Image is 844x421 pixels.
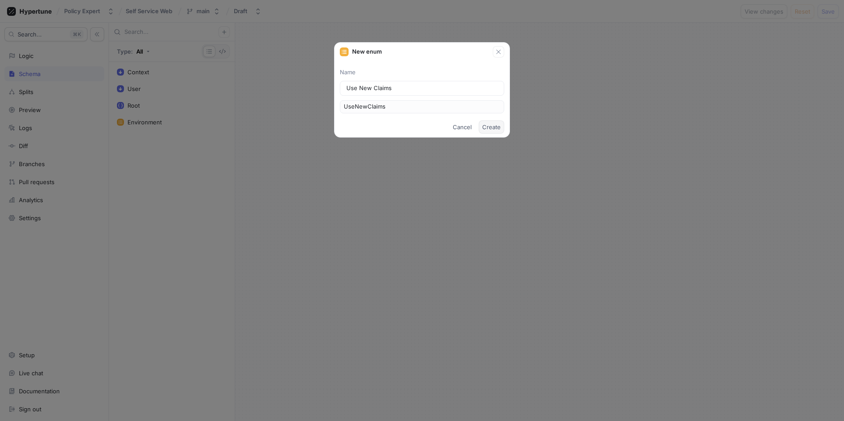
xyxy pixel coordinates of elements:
[479,120,504,134] button: Create
[482,124,501,130] span: Create
[340,68,504,77] p: Name
[453,124,472,130] span: Cancel
[346,84,498,93] input: Enter a name for this enum
[352,47,382,56] p: New enum
[449,120,475,134] button: Cancel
